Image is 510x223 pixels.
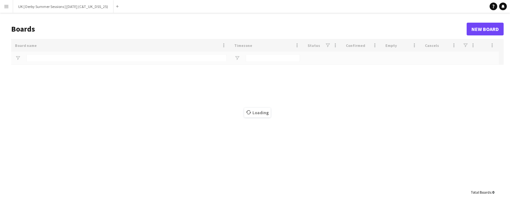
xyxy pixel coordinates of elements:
a: New Board [467,23,504,35]
span: 0 [492,190,494,195]
div: : [471,186,494,198]
span: Total Boards [471,190,491,195]
h1: Boards [11,24,467,34]
button: UK | Derby Summer Sessions | [DATE] (C&T_UK_DSS_25) [13,0,113,13]
span: Loading [244,108,271,117]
